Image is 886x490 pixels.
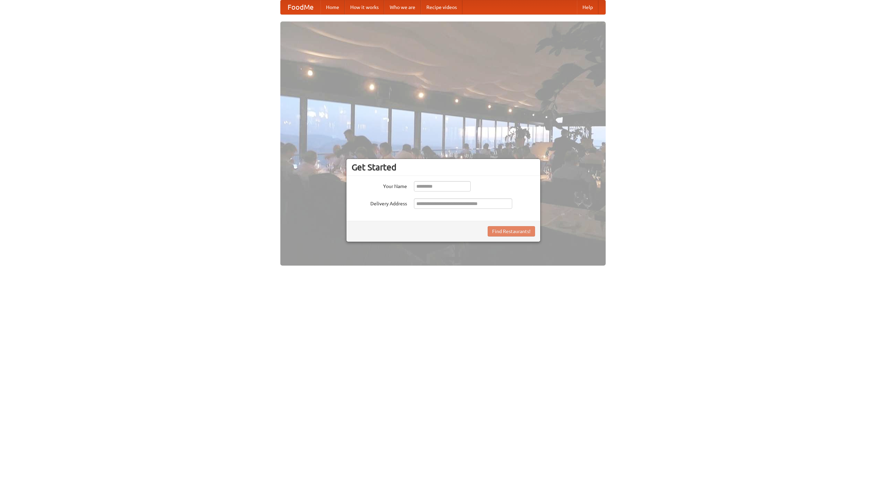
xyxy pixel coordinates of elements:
a: Home [320,0,345,14]
label: Your Name [352,181,407,190]
button: Find Restaurants! [488,226,535,237]
a: Who we are [384,0,421,14]
a: FoodMe [281,0,320,14]
label: Delivery Address [352,198,407,207]
h3: Get Started [352,162,535,172]
a: How it works [345,0,384,14]
a: Help [577,0,598,14]
a: Recipe videos [421,0,462,14]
